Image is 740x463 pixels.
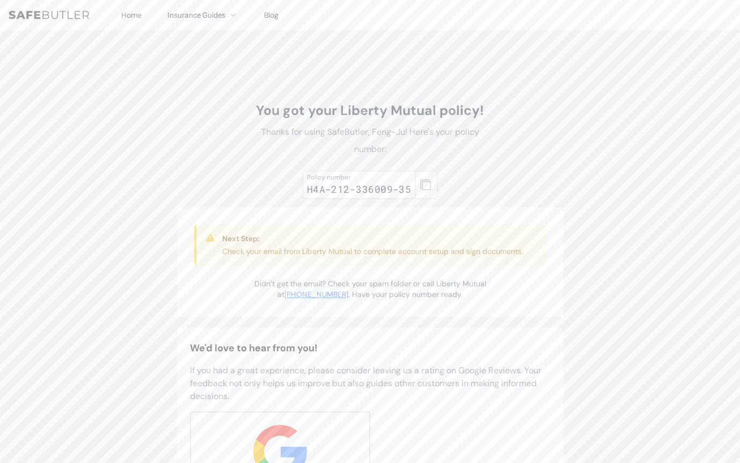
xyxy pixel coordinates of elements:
p: Thanks for using SafeButler, Feng-Ju! Here's your policy number: [250,124,490,158]
h1: You got your Liberty Mutual policy! [250,102,490,119]
a: Blog [264,10,279,20]
div: H4A-212-336009-35 [307,182,412,197]
h3: Next Step: [222,233,523,244]
p: Check your email from Liberty Mutual to complete account setup and sign documents. [222,246,523,257]
div: Policy number [307,173,412,182]
a: [PHONE_NUMBER] [284,290,348,299]
p: Didn’t get the email? Check your spam folder or call Liberty Mutual at . Have your policy number ... [250,278,490,300]
h2: We'd love to hear from you! [190,341,551,356]
button: Insurance Guides [167,9,238,21]
img: SafeButler Text Logo [9,11,89,19]
a: Home [121,10,142,20]
p: If you had a great experience, please consider leaving us a rating on Google Reviews. Your feedba... [190,364,551,403]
